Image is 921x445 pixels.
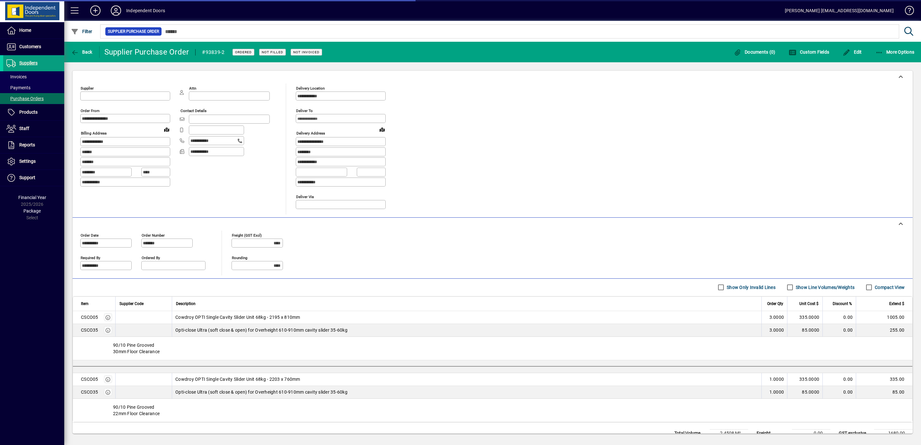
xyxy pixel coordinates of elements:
[856,373,912,386] td: 335.00
[81,233,99,237] mat-label: Order date
[794,284,855,291] label: Show Line Volumes/Weights
[3,71,64,82] a: Invoices
[785,5,894,16] div: [PERSON_NAME] [EMAIL_ADDRESS][DOMAIN_NAME]
[175,327,347,333] span: Opti-close Ultra (soft close & open) for Overheight 610-910mm cavity slider 35-60kg
[71,49,92,55] span: Back
[262,50,283,54] span: Not Filled
[296,109,313,113] mat-label: Deliver To
[23,208,41,214] span: Package
[6,74,27,79] span: Invoices
[19,44,41,49] span: Customers
[19,159,36,164] span: Settings
[3,22,64,39] a: Home
[175,376,300,382] span: Cowdroy OPTI Single Cavity Slider Unit 68kg - 2203 x 760mm
[874,429,913,437] td: 1680.00
[787,311,822,324] td: 335.0000
[81,109,100,113] mat-label: Order from
[81,86,94,91] mat-label: Supplier
[235,50,252,54] span: Ordered
[175,314,300,320] span: Cowdroy OPTI Single Cavity Slider Unit 68kg - 2195 x 810mm
[71,29,92,34] span: Filter
[767,300,783,307] span: Order Qty
[81,300,89,307] span: Item
[761,311,787,324] td: 3.0000
[3,82,64,93] a: Payments
[73,337,912,360] div: 90/10 Pine Grooved 30mm Floor Clearance
[856,311,912,324] td: 1005.00
[293,50,320,54] span: Not Invoiced
[69,26,94,37] button: Filter
[873,284,905,291] label: Compact View
[176,300,196,307] span: Description
[761,373,787,386] td: 1.0000
[843,49,862,55] span: Edit
[725,284,776,291] label: Show Only Invalid Lines
[126,5,165,16] div: Independent Doors
[3,137,64,153] a: Reports
[19,175,35,180] span: Support
[761,386,787,399] td: 1.0000
[6,85,31,90] span: Payments
[822,386,856,399] td: 0.00
[787,373,822,386] td: 335.0000
[18,195,46,200] span: Financial Year
[81,389,98,395] div: CSCO35
[296,194,314,199] mat-label: Deliver via
[732,46,777,58] button: Documents (0)
[232,233,262,237] mat-label: Freight (GST excl)
[81,255,100,260] mat-label: Required by
[900,1,913,22] a: Knowledge Base
[19,109,38,115] span: Products
[856,386,912,399] td: 85.00
[377,124,387,135] a: View on map
[3,93,64,104] a: Purchase Orders
[142,233,165,237] mat-label: Order number
[671,429,710,437] td: Total Volume
[787,386,822,399] td: 85.0000
[3,39,64,55] a: Customers
[710,429,748,437] td: 2.4508 M³
[175,389,347,395] span: Opti-close Ultra (soft close & open) for Overheight 610-910mm cavity slider 35-60kg
[19,28,31,33] span: Home
[836,429,874,437] td: GST exclusive
[19,60,38,65] span: Suppliers
[856,324,912,337] td: 255.00
[64,46,100,58] app-page-header-button: Back
[69,46,94,58] button: Back
[3,121,64,137] a: Staff
[792,429,830,437] td: 0.00
[81,314,98,320] div: CSCO05
[822,324,856,337] td: 0.00
[734,49,776,55] span: Documents (0)
[19,126,29,131] span: Staff
[874,46,916,58] button: More Options
[202,47,224,57] div: #93839-2
[81,327,98,333] div: CSCO35
[875,49,915,55] span: More Options
[104,47,189,57] div: Supplier Purchase Order
[761,324,787,337] td: 3.0000
[3,170,64,186] a: Support
[232,255,247,260] mat-label: Rounding
[833,300,852,307] span: Discount %
[162,124,172,135] a: View on map
[6,96,44,101] span: Purchase Orders
[108,28,159,35] span: Supplier Purchase Order
[142,255,160,260] mat-label: Ordered by
[81,376,98,382] div: CSCO05
[189,86,196,91] mat-label: Attn
[799,300,819,307] span: Unit Cost $
[822,373,856,386] td: 0.00
[822,311,856,324] td: 0.00
[296,86,325,91] mat-label: Delivery Location
[3,104,64,120] a: Products
[119,300,144,307] span: Supplier Code
[85,5,106,16] button: Add
[787,46,831,58] button: Custom Fields
[787,324,822,337] td: 85.0000
[19,142,35,147] span: Reports
[841,46,864,58] button: Edit
[889,300,904,307] span: Extend $
[3,153,64,170] a: Settings
[789,49,829,55] span: Custom Fields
